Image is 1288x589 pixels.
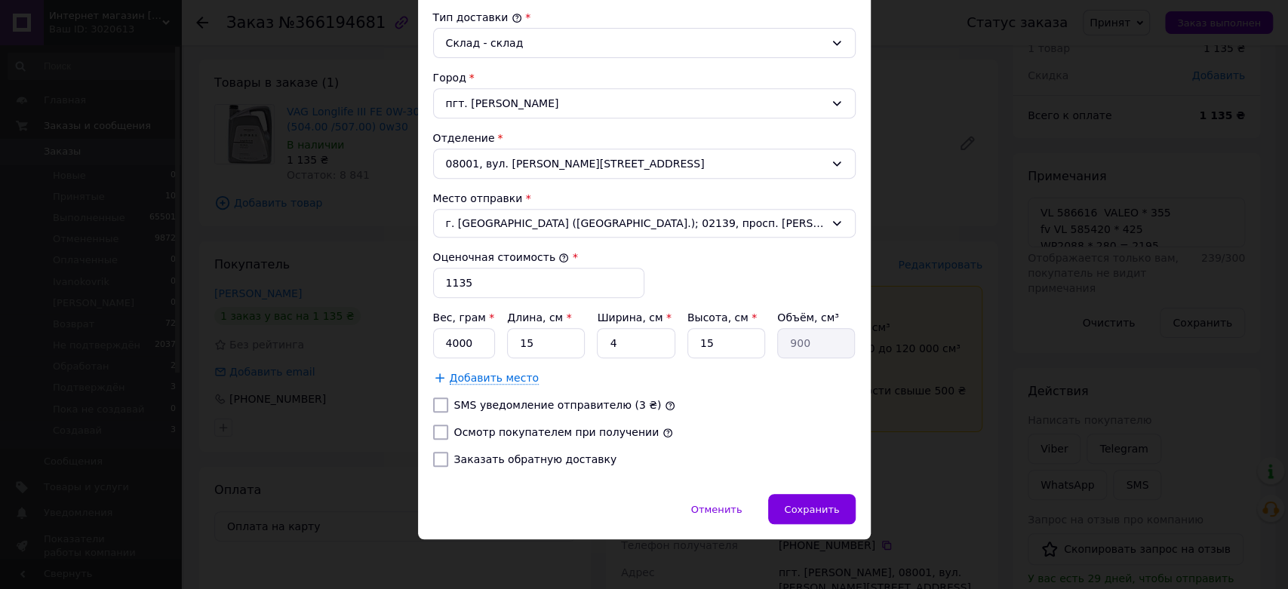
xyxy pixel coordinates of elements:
[446,216,825,231] span: г. [GEOGRAPHIC_DATA] ([GEOGRAPHIC_DATA].); 02139, просп. [PERSON_NAME], 38/1
[597,311,671,324] label: Ширина, см
[433,251,570,263] label: Оценочная стоимость
[777,310,855,325] div: Объём, см³
[433,311,495,324] label: Вес, грам
[450,372,539,385] span: Добавить место
[433,10,856,25] div: Тип доставки
[454,399,662,411] label: SMS уведомление отправителю (3 ₴)
[454,453,617,465] label: Заказать обратную доставку
[784,504,839,515] span: Сохранить
[691,504,742,515] span: Отменить
[507,311,571,324] label: Длина, см
[433,130,856,146] div: Отделение
[687,311,757,324] label: Высота, см
[446,35,825,51] div: Склад - склад
[433,88,856,118] div: пгт. [PERSON_NAME]
[433,149,856,179] div: 08001, вул. [PERSON_NAME][STREET_ADDRESS]
[433,70,856,85] div: Город
[433,191,856,206] div: Место отправки
[454,426,659,438] label: Осмотр покупателем при получении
